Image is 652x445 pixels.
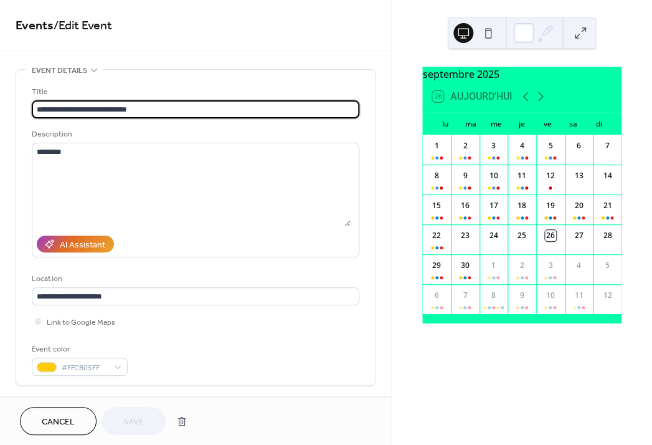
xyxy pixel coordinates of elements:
div: ma [458,112,483,135]
span: / Edit Event [54,14,112,38]
div: 28 [602,230,613,241]
div: 2 [460,140,471,151]
div: 12 [602,290,613,301]
div: 22 [431,230,442,241]
div: 20 [573,200,584,211]
div: Event color [32,343,125,356]
div: 12 [545,170,556,181]
div: 4 [516,140,527,151]
div: 7 [602,140,613,151]
div: 19 [545,200,556,211]
span: Event details [32,64,87,77]
div: 23 [460,230,471,241]
div: sa [560,112,586,135]
span: Link to Google Maps [47,316,115,329]
div: 6 [431,290,442,301]
div: 11 [573,290,584,301]
div: 16 [460,200,471,211]
div: 3 [488,140,499,151]
div: 8 [431,170,442,181]
div: Location [32,272,357,285]
span: #FFCB05FF [62,361,108,375]
div: 2 [516,260,527,271]
button: AI Assistant [37,236,114,252]
div: je [509,112,535,135]
div: 1 [431,140,442,151]
div: 14 [602,170,613,181]
div: septembre 2025 [422,67,621,82]
div: 10 [488,170,499,181]
div: 5 [602,260,613,271]
div: lu [432,112,458,135]
div: Description [32,128,357,141]
div: 5 [545,140,556,151]
div: 8 [488,290,499,301]
div: 27 [573,230,584,241]
div: 4 [573,260,584,271]
div: 6 [573,140,584,151]
div: 3 [545,260,556,271]
div: 9 [516,290,527,301]
div: 25 [516,230,527,241]
div: 26 [545,230,556,241]
span: Cancel [42,416,75,429]
div: 15 [431,200,442,211]
div: ve [535,112,560,135]
div: Title [32,85,357,98]
div: 11 [516,170,527,181]
div: 29 [431,260,442,271]
div: 13 [573,170,584,181]
div: di [586,112,612,135]
a: Events [16,14,54,38]
div: 24 [488,230,499,241]
div: 18 [516,200,527,211]
div: 21 [602,200,613,211]
div: 1 [488,260,499,271]
div: 7 [460,290,471,301]
div: 30 [460,260,471,271]
div: me [483,112,509,135]
div: 9 [460,170,471,181]
button: Cancel [20,407,97,435]
div: 10 [545,290,556,301]
div: AI Assistant [60,239,105,252]
div: 17 [488,200,499,211]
